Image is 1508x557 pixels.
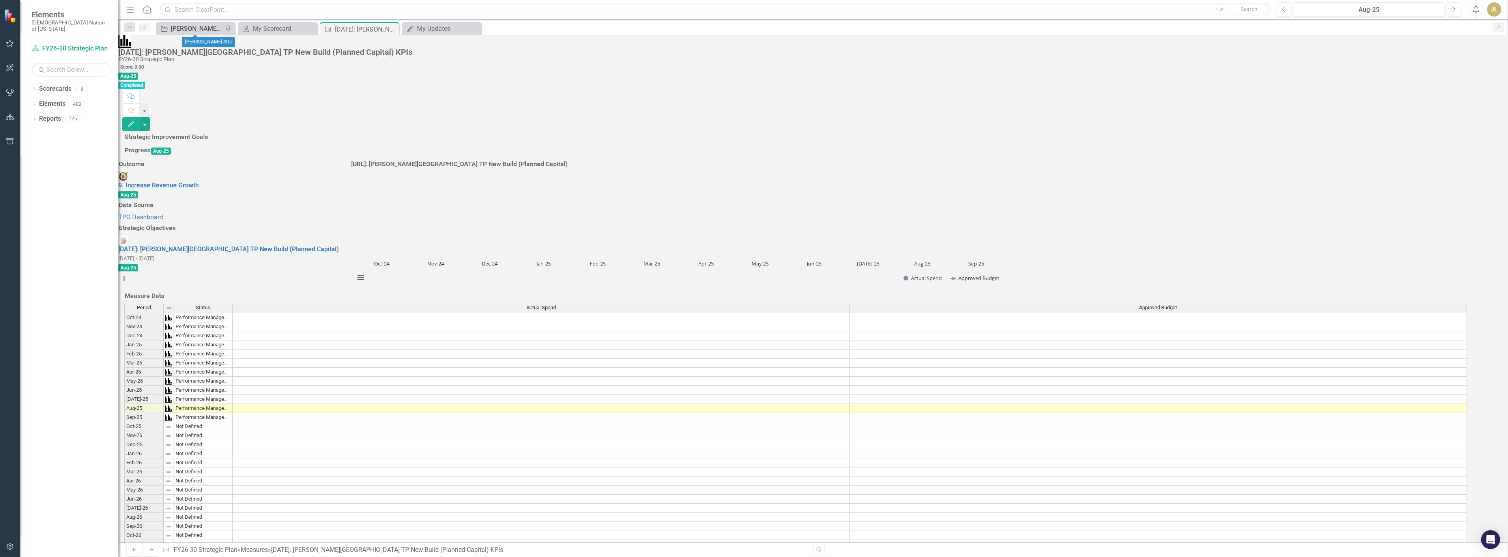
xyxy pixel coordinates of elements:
td: Not Defined [174,431,233,440]
img: 8DAGhfEEPCf229AAAAAElFTkSuQmCC [165,505,172,512]
img: Tm0czyi0d3z6KbMvzUvpfTW2q1jaz45CuN2C4x9rtfABtMFvAAn+ByuUVLYSwAAAABJRU5ErkJggg== [165,324,172,330]
input: Search ClearPoint... [160,3,1271,17]
h3: Outcome [119,161,144,168]
a: Reports [39,114,61,123]
td: Nov-24 [124,322,164,331]
td: Performance Management [174,404,233,413]
td: Performance Management [174,413,233,422]
text: Jan-25 [536,260,551,267]
img: Tm0czyi0d3z6KbMvzUvpfTW2q1jaz45CuN2C4x9rtfABtMFvAAn+ByuUVLYSwAAAABJRU5ErkJggg== [165,369,172,376]
svg: Interactive chart [351,172,1007,290]
span: Aug-25 [118,264,138,271]
text: Aug-25 [914,260,930,267]
td: Performance Management [174,359,233,368]
div: » » [162,546,807,555]
text: Jun-25 [806,260,821,267]
img: Tm0czyi0d3z6KbMvzUvpfTW2q1jaz45CuN2C4x9rtfABtMFvAAn+ByuUVLYSwAAAABJRU5ErkJggg== [165,415,172,421]
a: TPO Dashboard [118,213,163,221]
a: 9. Increase Revenue Growth [118,181,199,189]
button: Aug-25 [1294,2,1444,17]
td: Not Defined [174,477,233,486]
div: Aug-25 [1297,5,1442,15]
text: May-25 [752,260,769,267]
div: [DATE]: [PERSON_NAME][GEOGRAPHIC_DATA] TP New Build (Planned Capital) KPIs [118,48,1504,56]
td: Performance Management [174,331,233,340]
img: ClearPoint Strategy [4,9,18,22]
td: Nov-25 [124,431,164,440]
td: Dec-25 [124,440,164,449]
text: [DATE]-25 [857,260,879,267]
td: Not Defined [174,486,233,495]
span: Aug-25 [151,148,171,155]
td: Dec-24 [124,331,164,340]
h3: Strategic Objectives [119,224,176,232]
div: My Updates [417,24,479,34]
h3: Data Source [119,202,153,209]
span: Elements [32,10,110,19]
img: Tm0czyi0d3z6KbMvzUvpfTW2q1jaz45CuN2C4x9rtfABtMFvAAn+ByuUVLYSwAAAABJRU5ErkJggg== [165,333,172,339]
img: 8DAGhfEEPCf229AAAAAElFTkSuQmCC [165,523,172,530]
text: Mar-25 [644,260,660,267]
img: 8DAGhfEEPCf229AAAAAElFTkSuQmCC [165,514,172,521]
div: Open Intercom Messenger [1481,530,1500,549]
text: Apr-25 [698,260,714,267]
td: Not Defined [174,440,233,449]
img: 8DAGhfEEPCf229AAAAAElFTkSuQmCC [166,305,172,311]
text: Oct-24 [374,260,390,267]
img: 8DAGhfEEPCf229AAAAAElFTkSuQmCC [165,478,172,484]
td: Jan-25 [124,340,164,350]
td: May-26 [124,486,164,495]
span: Aug-25 [118,191,138,198]
td: Not Defined [174,504,233,513]
img: Tm0czyi0d3z6KbMvzUvpfTW2q1jaz45CuN2C4x9rtfABtMFvAAn+ByuUVLYSwAAAABJRU5ErkJggg== [165,360,172,366]
img: Tm0czyi0d3z6KbMvzUvpfTW2q1jaz45CuN2C4x9rtfABtMFvAAn+ByuUVLYSwAAAABJRU5ErkJggg== [165,351,172,357]
td: Not Defined [174,449,233,458]
div: [DATE]: [PERSON_NAME][GEOGRAPHIC_DATA] TP New Build (Planned Capital) KPIs [335,24,397,34]
img: 8DAGhfEEPCf229AAAAAElFTkSuQmCC [165,451,172,457]
span: Actual Spend [526,305,556,310]
td: Feb-25 [124,350,164,359]
small: [DATE] - [DATE] [118,255,155,262]
text: Approved Budget [958,275,999,282]
td: Jan-26 [124,449,164,458]
td: [DATE]-25 [124,395,164,404]
img: 8DAGhfEEPCf229AAAAAElFTkSuQmCC [165,442,172,448]
td: Apr-26 [124,477,164,486]
td: Not Defined [174,540,233,549]
td: Performance Management [174,313,233,322]
img: 8DAGhfEEPCf229AAAAAElFTkSuQmCC [165,496,172,503]
img: Tm0czyi0d3z6KbMvzUvpfTW2q1jaz45CuN2C4x9rtfABtMFvAAn+ByuUVLYSwAAAABJRU5ErkJggg== [165,396,172,403]
input: Search Below... [32,63,110,77]
td: Performance Management [174,350,233,359]
td: Not Defined [174,522,233,531]
div: 6 [75,86,88,92]
td: [DATE]-26 [124,504,164,513]
td: Performance Management [174,386,233,395]
td: Not Defined [174,531,233,540]
button: JL [1487,2,1501,17]
td: Performance Management [174,368,233,377]
div: 400 [69,101,85,107]
a: FY26-30 Strategic Plan [174,546,238,553]
h3: Progress [125,147,150,154]
button: Show Approved Budget [950,275,1000,282]
td: Oct-24 [124,313,164,322]
a: Scorecards [39,84,71,93]
a: [DATE]: [PERSON_NAME][GEOGRAPHIC_DATA] TP New Build (Planned Capital) [118,245,339,253]
img: Tm0czyi0d3z6KbMvzUvpfTW2q1jaz45CuN2C4x9rtfABtMFvAAn+ByuUVLYSwAAAABJRU5ErkJggg== [165,387,172,394]
h3: Measure Data [125,292,165,299]
td: Not Defined [174,513,233,522]
td: Performance Management [174,377,233,386]
td: Performance Management [174,340,233,350]
a: FY26-30 Strategic Plan [32,44,110,53]
td: Not Defined [174,467,233,477]
td: Not Defined [174,495,233,504]
td: Not Defined [174,458,233,467]
text: Feb-25 [590,260,606,267]
td: May-25 [124,377,164,386]
td: Feb-26 [124,458,164,467]
td: Jun-26 [124,495,164,504]
a: [PERSON_NAME] SOs [158,24,223,34]
img: 8DAGhfEEPCf229AAAAAElFTkSuQmCC [165,469,172,475]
